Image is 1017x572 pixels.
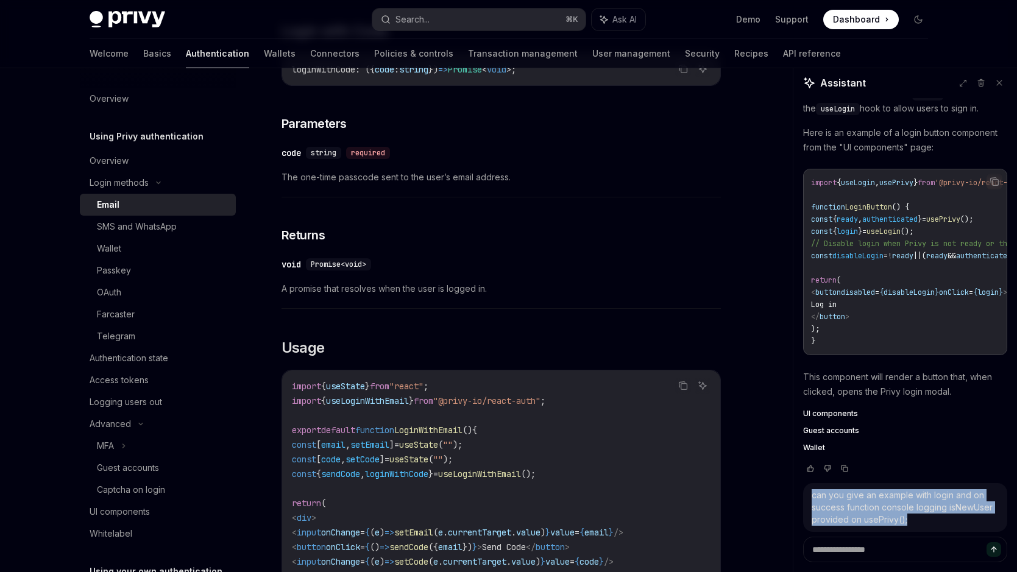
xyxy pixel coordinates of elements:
span: /> [614,527,623,538]
span: } [918,214,922,224]
span: { [365,556,370,567]
span: ( [428,454,433,465]
span: ready [892,251,913,261]
span: < [292,512,297,523]
span: login [977,288,999,297]
span: = [360,556,365,567]
span: import [292,395,321,406]
span: , [341,454,345,465]
span: ); [453,439,462,450]
h5: Using Privy authentication [90,129,204,144]
span: loginWithCode [365,468,428,479]
span: ⌘ K [565,15,578,24]
span: useState [389,454,428,465]
span: () [462,425,472,436]
span: ) [380,527,384,538]
span: Usage [282,338,325,358]
span: : ({ [355,64,375,75]
span: code [321,454,341,465]
div: code [282,147,301,159]
a: Transaction management [468,39,578,68]
span: "" [443,439,453,450]
div: UI components [90,504,150,519]
span: Returns [282,227,325,244]
span: ({ [428,542,438,553]
span: ); [443,454,453,465]
div: Overview [90,91,129,106]
span: button [820,312,845,322]
span: ( [922,251,926,261]
button: Copy the contents from the code block [675,378,691,394]
span: = [384,454,389,465]
span: ; [511,64,516,75]
a: Dashboard [823,10,899,29]
span: ready [926,251,948,261]
a: Connectors [310,39,360,68]
span: Ask AI [612,13,637,26]
span: value [550,527,575,538]
span: } [609,527,614,538]
a: OAuth [80,281,236,303]
span: setEmail [350,439,389,450]
span: } [599,556,604,567]
span: }) [428,64,438,75]
a: Passkey [80,260,236,281]
a: Authentication state [80,347,236,369]
span: . [438,556,443,567]
span: Parameters [282,115,347,132]
a: UI components [803,409,1007,418]
div: Logging users out [90,395,162,409]
span: ( [433,527,438,538]
span: ! [888,251,892,261]
span: { [832,227,837,236]
span: = [360,542,365,553]
a: User management [592,39,670,68]
a: Farcaster [80,303,236,325]
a: Logging users out [80,391,236,413]
div: Authentication state [90,351,168,365]
span: => [384,527,394,538]
a: Wallet [803,443,1007,453]
span: (); [521,468,536,479]
span: export [292,425,321,436]
span: </ [526,542,536,553]
a: API reference [783,39,841,68]
span: , [345,439,350,450]
span: disableLogin [884,288,935,297]
button: Send message [987,542,1001,557]
a: Captcha on login [80,479,236,501]
a: Wallets [264,39,296,68]
span: || [913,251,922,261]
span: button [536,542,565,553]
span: { [316,468,321,479]
a: Demo [736,13,760,26]
span: { [579,527,584,538]
span: disabled [841,288,875,297]
span: const [292,468,316,479]
span: > [506,64,511,75]
span: ( [370,556,375,567]
span: email [321,439,345,450]
span: ) [380,556,384,567]
span: usePrivy [926,214,960,224]
span: = [394,439,399,450]
span: const [811,251,832,261]
a: Welcome [90,39,129,68]
span: < [811,288,815,297]
span: } [545,527,550,538]
span: > [845,312,849,322]
span: from [370,381,389,392]
span: = [360,527,365,538]
button: Ask AI [695,378,710,394]
div: Email [97,197,119,212]
span: => [380,542,389,553]
span: { [832,214,837,224]
span: } [935,288,939,297]
span: useLoginWithEmail [326,395,409,406]
div: Advanced [90,417,131,431]
span: }) [462,542,472,553]
span: sendCode [389,542,428,553]
span: = [969,288,973,297]
span: () [370,542,380,553]
span: useState [399,439,438,450]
